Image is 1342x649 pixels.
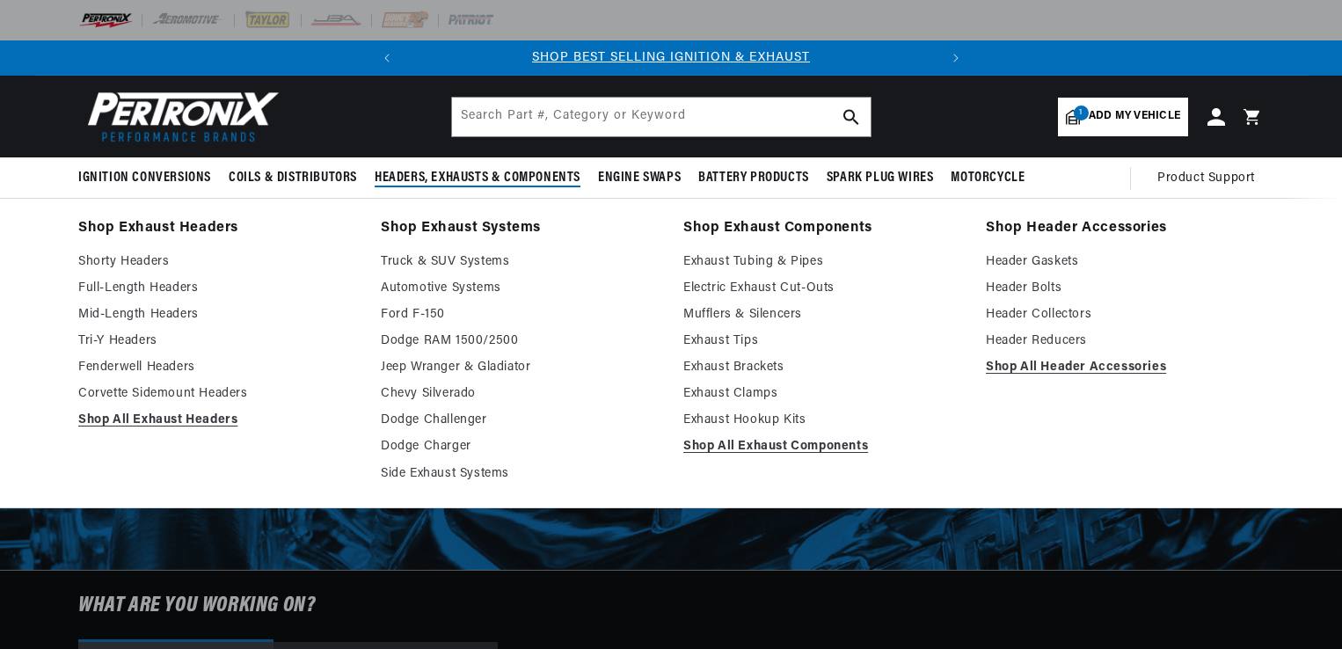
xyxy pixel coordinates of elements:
[381,463,659,485] a: Side Exhaust Systems
[381,436,659,457] a: Dodge Charger
[589,157,689,199] summary: Engine Swaps
[381,278,659,299] a: Automotive Systems
[34,40,1308,76] slideshow-component: Translation missing: en.sections.announcements.announcement_bar
[1058,98,1188,136] a: 1Add my vehicle
[381,216,659,241] a: Shop Exhaust Systems
[78,331,356,352] a: Tri-Y Headers
[986,252,1264,273] a: Header Gaskets
[229,169,357,187] span: Coils & Distributors
[598,169,681,187] span: Engine Swaps
[1074,106,1089,120] span: 1
[986,357,1264,378] a: Shop All Header Accessories
[78,383,356,405] a: Corvette Sidemount Headers
[78,304,356,325] a: Mid-Length Headers
[683,383,961,405] a: Exhaust Clamps
[532,51,810,64] a: SHOP BEST SELLING IGNITION & EXHAUST
[375,169,580,187] span: Headers, Exhausts & Components
[951,169,1025,187] span: Motorcycle
[78,252,356,273] a: Shorty Headers
[220,157,366,199] summary: Coils & Distributors
[381,252,659,273] a: Truck & SUV Systems
[827,169,934,187] span: Spark Plug Wires
[381,331,659,352] a: Dodge RAM 1500/2500
[1157,169,1255,188] span: Product Support
[78,216,356,241] a: Shop Exhaust Headers
[683,410,961,431] a: Exhaust Hookup Kits
[689,157,818,199] summary: Battery Products
[938,40,974,76] button: Translation missing: en.sections.announcements.next_announcement
[381,383,659,405] a: Chevy Silverado
[78,410,356,431] a: Shop All Exhaust Headers
[452,98,871,136] input: Search Part #, Category or Keyword
[683,357,961,378] a: Exhaust Brackets
[818,157,943,199] summary: Spark Plug Wires
[683,304,961,325] a: Mufflers & Silencers
[986,304,1264,325] a: Header Collectors
[366,157,589,199] summary: Headers, Exhausts & Components
[78,157,220,199] summary: Ignition Conversions
[78,169,211,187] span: Ignition Conversions
[381,304,659,325] a: Ford F-150
[832,98,871,136] button: search button
[381,410,659,431] a: Dodge Challenger
[986,216,1264,241] a: Shop Header Accessories
[78,357,356,378] a: Fenderwell Headers
[683,216,961,241] a: Shop Exhaust Components
[34,571,1308,641] h6: What are you working on?
[405,48,938,68] div: 1 of 2
[942,157,1033,199] summary: Motorcycle
[698,169,809,187] span: Battery Products
[1089,108,1180,125] span: Add my vehicle
[986,331,1264,352] a: Header Reducers
[683,252,961,273] a: Exhaust Tubing & Pipes
[405,48,938,68] div: Announcement
[78,86,281,147] img: Pertronix
[683,278,961,299] a: Electric Exhaust Cut-Outs
[1157,157,1264,200] summary: Product Support
[381,357,659,378] a: Jeep Wranger & Gladiator
[369,40,405,76] button: Translation missing: en.sections.announcements.previous_announcement
[683,331,961,352] a: Exhaust Tips
[986,278,1264,299] a: Header Bolts
[683,436,961,457] a: Shop All Exhaust Components
[78,278,356,299] a: Full-Length Headers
